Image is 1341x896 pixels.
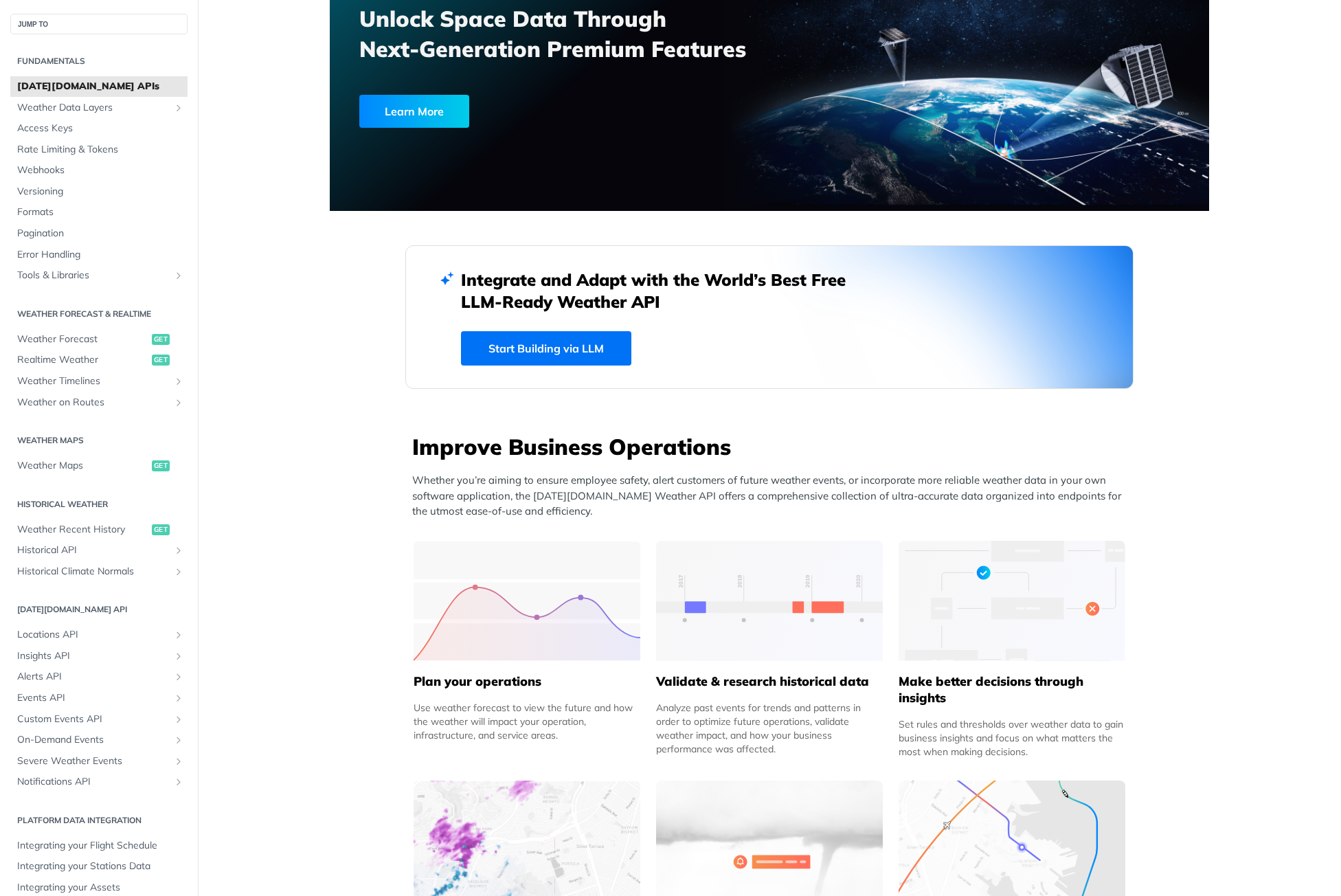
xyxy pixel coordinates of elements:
[10,814,188,827] h2: Platform DATA integration
[10,856,188,877] a: Integrating your Stations Data
[10,772,188,792] a: Notifications APIShow subpages for Notifications API
[10,14,188,34] button: JUMP TO
[17,670,170,684] span: Alerts API
[173,566,184,577] button: Show subpages for Historical Climate Normals
[10,139,188,160] a: Rate Limiting & Tokens
[17,860,184,873] span: Integrating your Stations Data
[17,101,170,115] span: Weather Data Layers
[10,519,188,540] a: Weather Recent Historyget
[10,350,188,370] a: Realtime Weatherget
[17,396,170,410] span: Weather on Routes
[17,143,184,157] span: Rate Limiting & Tokens
[17,185,184,199] span: Versioning
[656,673,883,690] h5: Validate & research historical data
[10,371,188,392] a: Weather TimelinesShow subpages for Weather Timelines
[17,80,184,93] span: [DATE][DOMAIN_NAME] APIs
[173,102,184,113] button: Show subpages for Weather Data Layers
[10,498,188,511] h2: Historical Weather
[173,545,184,556] button: Show subpages for Historical API
[17,227,184,240] span: Pagination
[10,540,188,561] a: Historical APIShow subpages for Historical API
[10,392,188,413] a: Weather on RoutesShow subpages for Weather on Routes
[899,673,1125,706] h5: Make better decisions through insights
[10,181,188,202] a: Versioning
[10,98,188,118] a: Weather Data LayersShow subpages for Weather Data Layers
[17,628,170,642] span: Locations API
[359,95,699,128] a: Learn More
[17,269,170,282] span: Tools & Libraries
[17,205,184,219] span: Formats
[412,473,1134,519] p: Whether you’re aiming to ensure employee safety, alert customers of future weather events, or inc...
[173,714,184,725] button: Show subpages for Custom Events API
[10,160,188,181] a: Webhooks
[173,397,184,408] button: Show subpages for Weather on Routes
[10,836,188,856] a: Integrating your Flight Schedule
[10,223,188,244] a: Pagination
[17,544,170,557] span: Historical API
[17,775,170,789] span: Notifications API
[17,565,170,579] span: Historical Climate Normals
[17,713,170,726] span: Custom Events API
[17,333,148,346] span: Weather Forecast
[10,688,188,708] a: Events APIShow subpages for Events API
[414,701,640,742] div: Use weather forecast to view the future and how the weather will impact your operation, infrastru...
[10,603,188,616] h2: [DATE][DOMAIN_NAME] API
[10,76,188,97] a: [DATE][DOMAIN_NAME] APIs
[173,629,184,640] button: Show subpages for Locations API
[10,709,188,730] a: Custom Events APIShow subpages for Custom Events API
[10,667,188,687] a: Alerts APIShow subpages for Alerts API
[173,735,184,746] button: Show subpages for On-Demand Events
[152,524,170,535] span: get
[461,269,866,313] h2: Integrate and Adapt with the World’s Best Free LLM-Ready Weather API
[10,751,188,772] a: Severe Weather EventsShow subpages for Severe Weather Events
[414,673,640,690] h5: Plan your operations
[17,248,184,262] span: Error Handling
[17,122,184,135] span: Access Keys
[10,265,188,286] a: Tools & LibrariesShow subpages for Tools & Libraries
[10,456,188,476] a: Weather Mapsget
[152,460,170,471] span: get
[17,649,170,663] span: Insights API
[173,693,184,704] button: Show subpages for Events API
[10,561,188,582] a: Historical Climate NormalsShow subpages for Historical Climate Normals
[17,754,170,768] span: Severe Weather Events
[359,3,785,64] h3: Unlock Space Data Through Next-Generation Premium Features
[656,701,883,756] div: Analyze past events for trends and patterns in order to optimize future operations, validate weat...
[173,671,184,682] button: Show subpages for Alerts API
[10,55,188,67] h2: Fundamentals
[10,329,188,350] a: Weather Forecastget
[17,523,148,537] span: Weather Recent History
[10,245,188,265] a: Error Handling
[414,541,640,661] img: 39565e8-group-4962x.svg
[17,881,184,895] span: Integrating your Assets
[17,353,148,367] span: Realtime Weather
[173,270,184,281] button: Show subpages for Tools & Libraries
[412,432,1134,462] h3: Improve Business Operations
[10,646,188,667] a: Insights APIShow subpages for Insights API
[899,717,1125,759] div: Set rules and thresholds over weather data to gain business insights and focus on what matters th...
[173,776,184,787] button: Show subpages for Notifications API
[10,118,188,139] a: Access Keys
[10,434,188,447] h2: Weather Maps
[10,625,188,645] a: Locations APIShow subpages for Locations API
[152,334,170,345] span: get
[173,376,184,387] button: Show subpages for Weather Timelines
[17,374,170,388] span: Weather Timelines
[656,541,883,661] img: 13d7ca0-group-496-2.svg
[17,691,170,705] span: Events API
[10,730,188,750] a: On-Demand EventsShow subpages for On-Demand Events
[461,331,631,366] a: Start Building via LLM
[152,355,170,366] span: get
[17,459,148,473] span: Weather Maps
[17,839,184,853] span: Integrating your Flight Schedule
[899,541,1125,661] img: a22d113-group-496-32x.svg
[173,756,184,767] button: Show subpages for Severe Weather Events
[17,733,170,747] span: On-Demand Events
[10,308,188,320] h2: Weather Forecast & realtime
[17,164,184,177] span: Webhooks
[10,202,188,223] a: Formats
[173,651,184,662] button: Show subpages for Insights API
[359,95,469,128] div: Learn More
